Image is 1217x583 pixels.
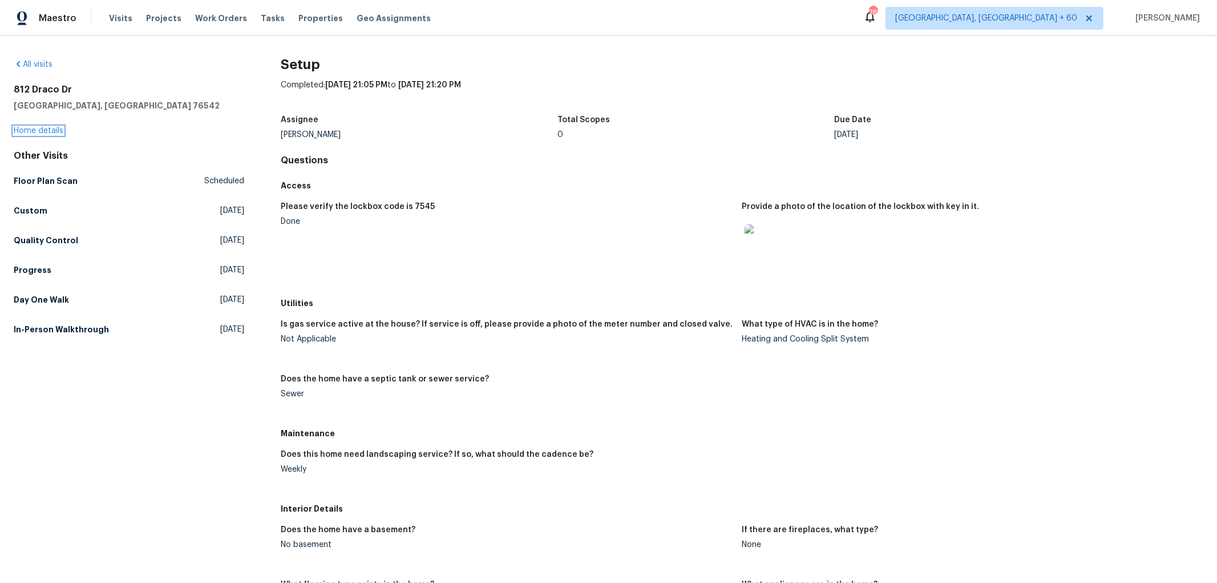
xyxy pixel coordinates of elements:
[261,14,285,22] span: Tasks
[14,175,78,187] h5: Floor Plan Scan
[14,230,244,251] a: Quality Control[DATE]
[14,260,244,280] a: Progress[DATE]
[14,127,63,135] a: Home details
[742,320,879,328] h5: What type of HVAC is in the home?
[281,297,1203,309] h5: Utilities
[220,235,244,246] span: [DATE]
[220,264,244,276] span: [DATE]
[14,84,244,95] h2: 812 Draco Dr
[220,324,244,335] span: [DATE]
[220,294,244,305] span: [DATE]
[204,175,244,187] span: Scheduled
[195,13,247,24] span: Work Orders
[281,375,489,383] h5: Does the home have a septic tank or sewer service?
[109,13,132,24] span: Visits
[14,324,109,335] h5: In-Person Walkthrough
[14,290,244,310] a: Day One Walk[DATE]
[281,390,733,398] div: Sewer
[834,131,1111,139] div: [DATE]
[281,131,557,139] div: [PERSON_NAME]
[281,451,593,459] h5: Does this home need landscaping service? If so, what should the cadence be?
[1131,13,1200,24] span: [PERSON_NAME]
[281,79,1203,109] div: Completed: to
[834,116,871,124] h5: Due Date
[220,205,244,216] span: [DATE]
[14,171,244,191] a: Floor Plan ScanScheduled
[14,150,244,162] div: Other Visits
[281,116,318,124] h5: Assignee
[895,13,1077,24] span: [GEOGRAPHIC_DATA], [GEOGRAPHIC_DATA] + 60
[14,61,52,69] a: All visits
[281,203,435,211] h5: Please verify the lockbox code is 7545
[14,235,78,246] h5: Quality Control
[281,526,415,534] h5: Does the home have a basement?
[281,59,1203,70] h2: Setup
[742,541,1194,549] div: None
[14,264,51,276] h5: Progress
[14,294,69,305] h5: Day One Walk
[742,526,879,534] h5: If there are fireplaces, what type?
[557,131,834,139] div: 0
[281,428,1203,439] h5: Maintenance
[357,13,431,24] span: Geo Assignments
[281,335,733,343] div: Not Applicable
[742,335,1194,343] div: Heating and Cooling Split System
[398,81,461,89] span: [DATE] 21:20 PM
[14,319,244,340] a: In-Person Walkthrough[DATE]
[281,180,1203,191] h5: Access
[281,155,1203,166] h4: Questions
[325,81,387,89] span: [DATE] 21:05 PM
[281,503,1203,514] h5: Interior Details
[281,320,733,328] h5: Is gas service active at the house? If service is off, please provide a photo of the meter number...
[869,7,877,18] div: 783
[14,200,244,221] a: Custom[DATE]
[146,13,181,24] span: Projects
[742,203,980,211] h5: Provide a photo of the location of the lockbox with key in it.
[298,13,343,24] span: Properties
[14,205,47,216] h5: Custom
[281,465,733,473] div: Weekly
[281,541,733,549] div: No basement
[281,218,733,226] div: Done
[39,13,76,24] span: Maestro
[557,116,610,124] h5: Total Scopes
[14,100,244,111] h5: [GEOGRAPHIC_DATA], [GEOGRAPHIC_DATA] 76542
